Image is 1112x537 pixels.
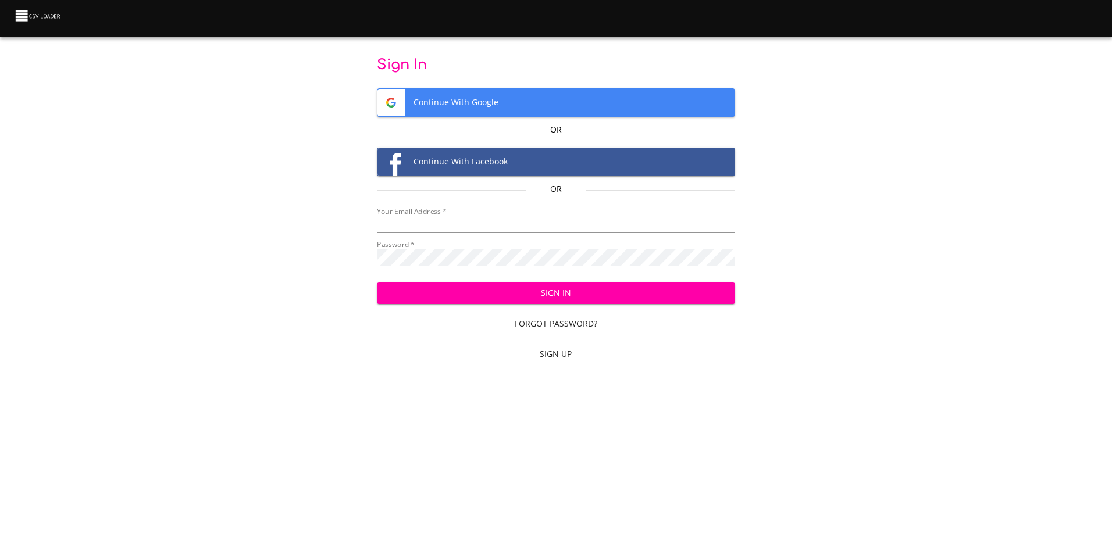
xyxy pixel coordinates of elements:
img: Google logo [377,89,405,116]
button: Facebook logoContinue With Facebook [377,148,735,176]
span: Forgot Password? [382,317,730,331]
img: Facebook logo [377,148,405,176]
span: Continue With Facebook [377,148,735,176]
p: Sign In [377,56,735,74]
a: Forgot Password? [377,313,735,335]
button: Google logoContinue With Google [377,88,735,117]
a: Sign Up [377,343,735,365]
span: Sign In [386,286,726,300]
span: Continue With Google [377,89,735,116]
label: Your Email Address [377,208,446,215]
span: Sign Up [382,347,730,361]
button: Sign In [377,282,735,304]
p: Or [526,183,586,195]
p: Or [526,124,586,135]
img: CSV Loader [14,8,63,24]
label: Password [377,241,415,248]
